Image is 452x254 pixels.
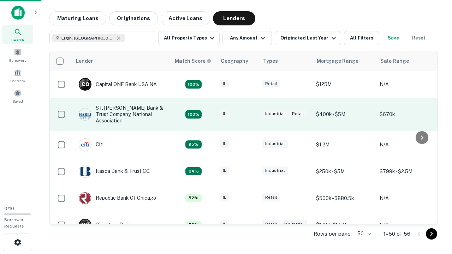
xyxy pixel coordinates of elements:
img: picture [79,108,91,120]
p: S B [82,221,89,229]
img: picture [79,139,91,151]
td: $1.2M [313,131,376,158]
td: $125M [313,71,376,98]
span: Search [11,37,24,43]
td: N/A [376,185,440,212]
a: Saved [2,86,33,105]
th: Sale Range [376,51,440,71]
td: $670k [376,98,440,131]
div: IL [220,140,229,148]
button: All Filters [344,31,379,45]
th: Mortgage Range [313,51,376,71]
div: Sale Range [380,57,409,65]
div: IL [220,193,229,201]
button: Originated Last Year [275,31,341,45]
div: IL [220,110,229,118]
div: Capitalize uses an advanced AI algorithm to match your search with the best lender. The match sco... [185,194,202,202]
div: Capitalize uses an advanced AI algorithm to match your search with the best lender. The match sco... [185,80,202,89]
div: 50 [355,229,372,239]
div: Citi [79,138,103,151]
div: Capitalize uses an advanced AI algorithm to match your search with the best lender. The match sco... [175,57,212,65]
div: Capitalize uses an advanced AI algorithm to match your search with the best lender. The match sco... [185,140,202,149]
span: Elgin, [GEOGRAPHIC_DATA], [GEOGRAPHIC_DATA] [61,35,114,41]
img: capitalize-icon.png [11,6,25,20]
span: Saved [13,98,23,104]
div: Retail [262,193,280,201]
p: C O [82,81,89,88]
th: Geography [216,51,259,71]
div: Retail [289,110,307,118]
iframe: Chat Widget [417,198,452,231]
button: Any Amount [222,31,272,45]
th: Types [259,51,313,71]
td: $250k - $5M [313,158,376,185]
td: $799k - $2.5M [376,158,440,185]
div: Retail [262,220,280,228]
button: Save your search to get updates of matches that match your search criteria. [382,31,405,45]
td: N/A [376,71,440,98]
div: Industrial [281,220,307,228]
button: Lenders [213,11,255,25]
div: Capitalize uses an advanced AI algorithm to match your search with the best lender. The match sco... [185,221,202,229]
p: 1–50 of 56 [383,230,410,238]
button: All Property Types [158,31,220,45]
p: Rows per page: [314,230,352,238]
div: ST. [PERSON_NAME] Bank & Trust Company, National Association [79,105,163,124]
td: N/A [376,131,440,158]
h6: Match Score [175,57,210,65]
button: Reset [408,31,430,45]
button: Go to next page [426,228,437,240]
div: Originated Last Year [280,34,338,42]
div: IL [220,220,229,228]
a: Borrowers [2,46,33,65]
a: Contacts [2,66,33,85]
div: Types [263,57,278,65]
img: picture [79,165,91,177]
img: picture [79,192,91,204]
div: Lender [76,57,93,65]
td: N/A [376,212,440,238]
div: Itasca Bank & Trust CO. [79,165,150,178]
span: 0 / 10 [4,206,14,211]
div: Signature Bank [79,219,131,231]
td: $400k - $5M [313,98,376,131]
span: Contacts [11,78,25,84]
button: Maturing Loans [49,11,106,25]
div: Industrial [262,110,288,118]
a: Search [2,25,33,44]
div: Republic Bank Of Chicago [79,192,156,205]
div: Retail [262,80,280,88]
div: Geography [221,57,248,65]
div: IL [220,80,229,88]
div: Industrial [262,167,288,175]
button: Originations [109,11,158,25]
div: Capital ONE Bank USA NA [79,78,157,91]
th: Capitalize uses an advanced AI algorithm to match your search with the best lender. The match sco... [171,51,216,71]
td: $500k - $880.5k [313,185,376,212]
th: Lender [72,51,171,71]
td: $1.3M - $1.5M [313,212,376,238]
div: IL [220,167,229,175]
div: Capitalize uses an advanced AI algorithm to match your search with the best lender. The match sco... [185,110,202,119]
div: Capitalize uses an advanced AI algorithm to match your search with the best lender. The match sco... [185,167,202,176]
span: Borrowers [9,58,26,63]
div: Mortgage Range [317,57,358,65]
div: Industrial [262,140,288,148]
button: Active Loans [161,11,210,25]
span: Borrower Requests [4,217,24,229]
